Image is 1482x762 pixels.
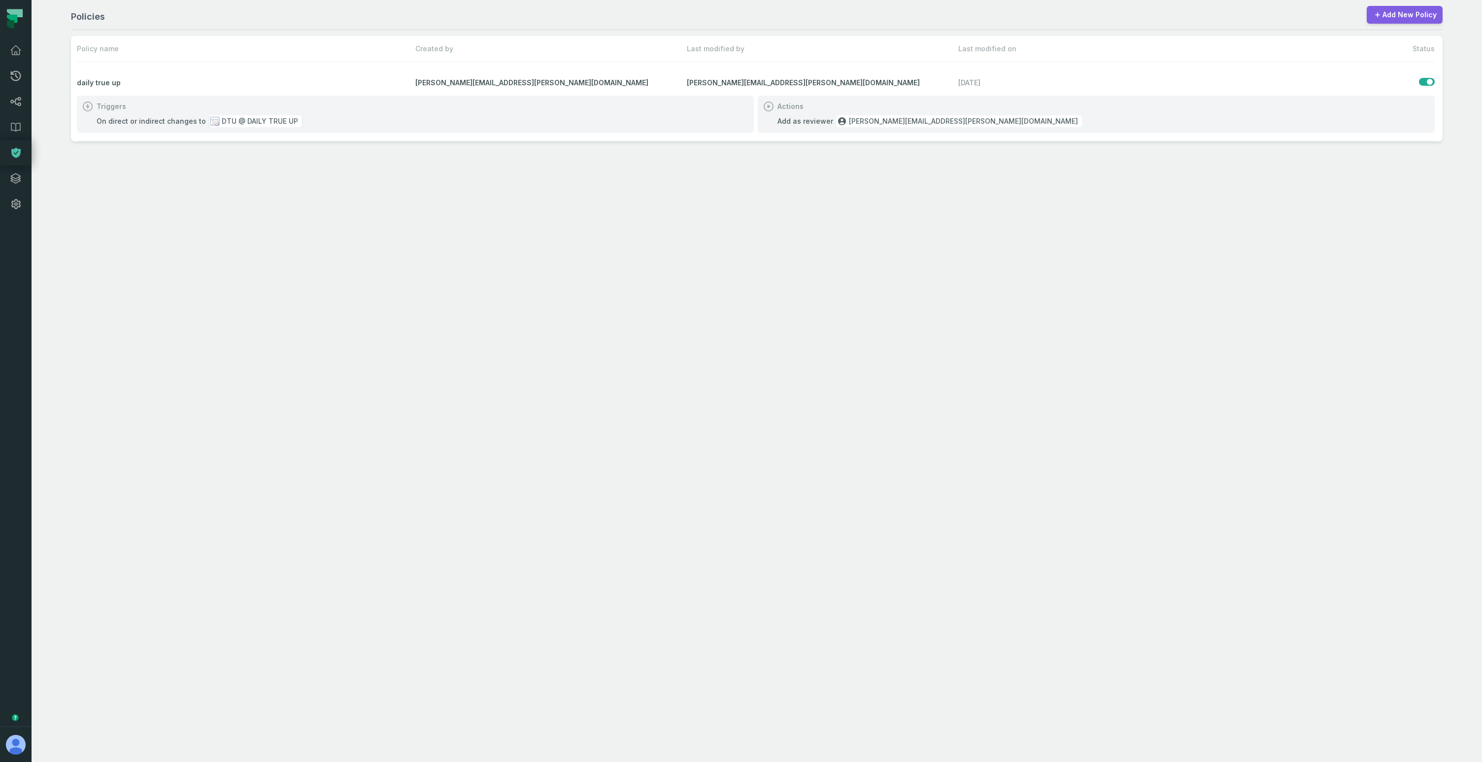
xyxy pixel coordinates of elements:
[77,44,411,54] span: Policy name
[687,78,954,88] span: [PERSON_NAME][EMAIL_ADDRESS][PERSON_NAME][DOMAIN_NAME]
[687,44,954,54] span: Last modified by
[11,713,20,722] div: Tooltip anchor
[958,78,1226,88] relative-time: Jul 11, 2025, 7:54 PM GMT+3
[777,102,804,111] h1: Actions
[958,44,1226,54] span: Last modified on
[777,116,833,126] span: Add as reviewer
[415,78,683,88] span: [PERSON_NAME][EMAIL_ADDRESS][PERSON_NAME][DOMAIN_NAME]
[97,102,126,111] h1: Triggers
[71,10,105,24] h1: Policies
[97,116,206,126] span: On direct or indirect changes to
[849,116,1078,126] span: [PERSON_NAME][EMAIL_ADDRESS][PERSON_NAME][DOMAIN_NAME]
[222,116,298,126] span: DTU @ DAILY TRUE UP
[77,78,411,88] span: daily true up
[415,44,683,54] span: Created by
[6,735,26,755] img: avatar of Aviel Bar-Yossef
[1367,6,1443,24] a: Add New Policy
[1368,44,1435,54] span: Status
